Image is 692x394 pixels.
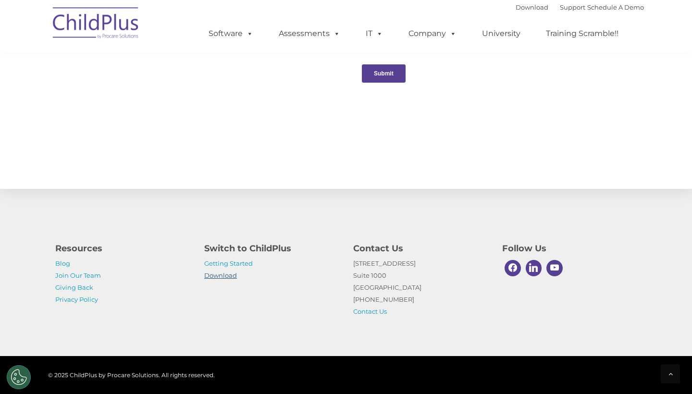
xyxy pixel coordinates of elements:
span: © 2025 ChildPlus by Procare Solutions. All rights reserved. [48,371,215,379]
a: IT [356,24,393,43]
a: Schedule A Demo [587,3,644,11]
h4: Contact Us [353,242,488,255]
a: Training Scramble!! [536,24,628,43]
a: Contact Us [353,308,387,315]
a: Download [516,3,548,11]
span: Phone number [134,103,174,110]
a: Youtube [544,258,565,279]
a: Assessments [269,24,350,43]
a: Linkedin [523,258,544,279]
span: Last name [134,63,163,71]
h4: Follow Us [502,242,637,255]
font: | [516,3,644,11]
a: Getting Started [204,259,253,267]
a: Blog [55,259,70,267]
button: Cookies Settings [7,365,31,389]
a: Support [560,3,585,11]
a: Company [399,24,466,43]
a: University [472,24,530,43]
a: Software [199,24,263,43]
h4: Resources [55,242,190,255]
a: Download [204,271,237,279]
a: Giving Back [55,283,93,291]
a: Privacy Policy [55,295,98,303]
a: Join Our Team [55,271,101,279]
h4: Switch to ChildPlus [204,242,339,255]
p: [STREET_ADDRESS] Suite 1000 [GEOGRAPHIC_DATA] [PHONE_NUMBER] [353,258,488,318]
img: ChildPlus by Procare Solutions [48,0,144,49]
a: Facebook [502,258,523,279]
